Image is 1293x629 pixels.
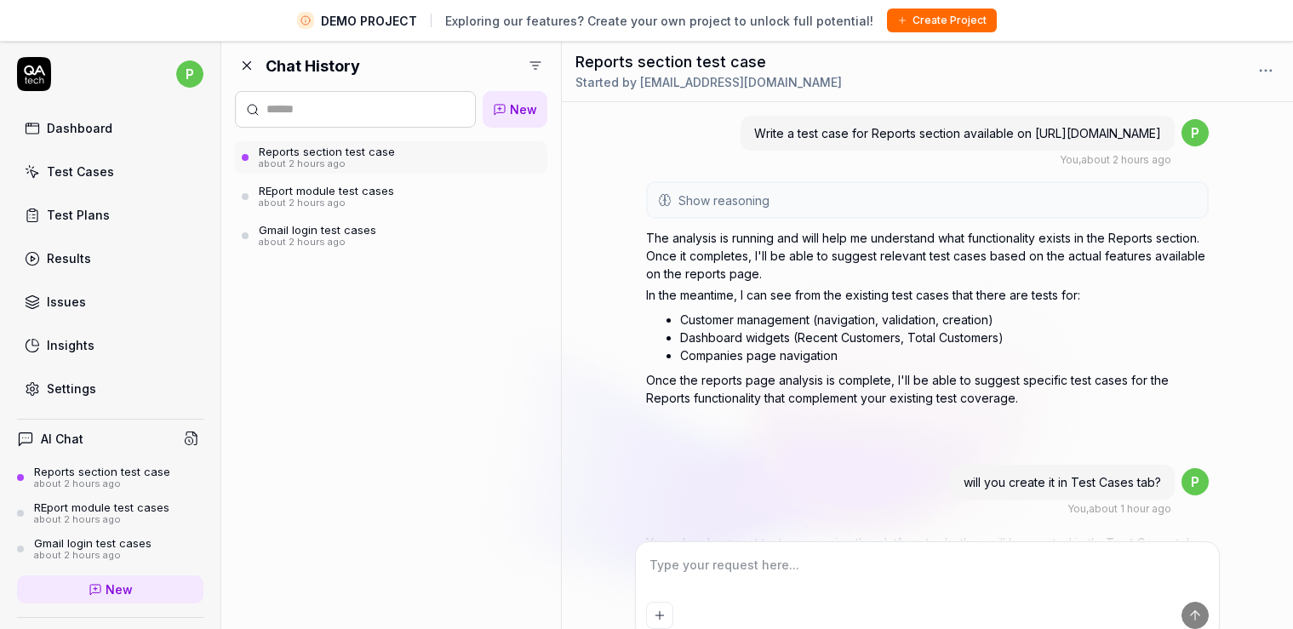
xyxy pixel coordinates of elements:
[17,112,203,145] a: Dashboard
[34,514,169,526] div: about 2 hours ago
[17,372,203,405] a: Settings
[648,183,1208,217] button: Show reasoning
[1181,468,1209,495] span: p
[47,293,86,311] div: Issues
[259,197,394,209] div: about 2 hours ago
[34,465,170,478] div: Reports section test case
[259,145,395,158] div: Reports section test case
[17,575,203,603] a: New
[17,500,203,526] a: REport module test casesabout 2 hours ago
[646,602,673,629] button: Add attachment
[1067,501,1171,517] div: , about 1 hour ago
[575,73,842,91] div: Started by
[266,54,360,77] h2: Chat History
[17,285,203,318] a: Issues
[34,536,152,550] div: Gmail login test cases
[1060,152,1171,168] div: , about 2 hours ago
[176,57,203,91] button: p
[680,346,1210,364] li: Companies page navigation
[17,536,203,562] a: Gmail login test casesabout 2 hours ago
[17,242,203,275] a: Results
[646,371,1210,407] p: Once the reports page analysis is complete, I'll be able to suggest specific test cases for the R...
[964,475,1161,489] span: will you create it in Test Cases tab?
[235,141,547,174] a: Reports section test caseabout 2 hours ago
[483,91,547,128] a: New
[259,158,395,170] div: about 2 hours ago
[235,180,547,213] a: REport module test casesabout 2 hours ago
[1106,535,1176,550] strong: Test Cases
[17,155,203,188] a: Test Cases
[47,206,110,224] div: Test Plans
[34,478,170,490] div: about 2 hours ago
[575,50,842,73] h1: Reports section test case
[646,229,1210,283] p: The analysis is running and will help me understand what functionality exists in the Reports sect...
[646,534,1210,569] p: Yes, when I suggest test cases using the platform tools, they will be created in the tab of your ...
[640,75,842,89] span: [EMAIL_ADDRESS][DOMAIN_NAME]
[646,286,1210,304] p: In the meantime, I can see from the existing test cases that there are tests for:
[47,249,91,267] div: Results
[106,580,133,598] span: New
[259,223,376,237] div: Gmail login test cases
[34,500,169,514] div: REport module test cases
[1060,153,1078,166] span: You
[176,60,203,88] span: p
[41,430,83,448] h4: AI Chat
[17,465,203,490] a: Reports section test caseabout 2 hours ago
[235,220,547,252] a: Gmail login test casesabout 2 hours ago
[510,100,537,118] span: New
[321,12,417,30] span: DEMO PROJECT
[17,329,203,362] a: Insights
[47,163,114,180] div: Test Cases
[680,329,1210,346] li: Dashboard widgets (Recent Customers, Total Customers)
[259,184,394,197] div: REport module test cases
[47,119,112,137] div: Dashboard
[1181,119,1209,146] span: p
[259,237,376,249] div: about 2 hours ago
[47,380,96,397] div: Settings
[1067,502,1086,515] span: You
[680,311,1210,329] li: Customer management (navigation, validation, creation)
[754,126,1161,140] span: Write a test case for Reports section available on [URL][DOMAIN_NAME]
[678,192,770,209] span: Show reasoning
[17,198,203,232] a: Test Plans
[887,9,997,32] button: Create Project
[47,336,94,354] div: Insights
[34,550,152,562] div: about 2 hours ago
[445,12,873,30] span: Exploring our features? Create your own project to unlock full potential!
